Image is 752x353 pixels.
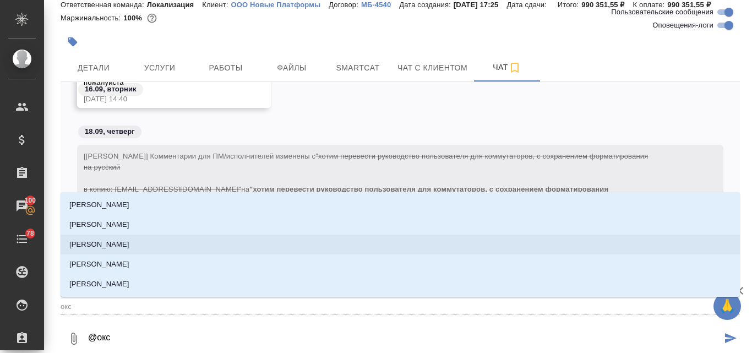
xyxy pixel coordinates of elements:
span: Детали [67,61,120,75]
button: 🙏 [713,292,741,320]
p: Дата сдачи: [506,1,549,9]
span: Файлы [265,61,318,75]
p: [PERSON_NAME] [69,279,129,290]
span: "хотим перевести руководство пользователя для коммутаторов, с сохранением форматирования на русск... [84,152,648,193]
p: [PERSON_NAME] [69,239,129,250]
p: 990 351,55 ₽ [667,1,718,9]
p: 18.09, четверг [85,126,135,137]
p: Договор: [329,1,361,9]
span: Пользовательские сообщения [611,7,713,18]
span: [[PERSON_NAME]] Комментарии для ПМ/исполнителей изменены с на [84,152,648,248]
p: Клиент: [202,1,231,9]
span: Работы [199,61,252,75]
p: К оплате: [633,1,668,9]
a: 78 [3,225,41,253]
p: [DATE] 17:25 [454,1,507,9]
span: "хотим перевести руководство пользователя для коммутаторов, с сохранением форматирования на русск... [84,185,620,248]
a: 100 [3,192,41,220]
p: Дата создания: [399,1,453,9]
p: [PERSON_NAME] [69,259,129,270]
p: МБ-4540 [361,1,399,9]
span: 🙏 [718,295,737,318]
span: Чат [481,61,533,74]
p: [PERSON_NAME] [69,219,129,230]
p: Ответственная команда: [61,1,147,9]
button: Добавить тэг [61,30,85,54]
p: [PERSON_NAME] [69,199,129,210]
p: Итого: [558,1,581,9]
p: Локализация [147,1,203,9]
span: 100 [18,195,43,206]
p: 100% [123,14,145,22]
p: ООО Новые Платформы [231,1,329,9]
span: 78 [20,228,41,239]
p: Маржинальность: [61,14,123,22]
span: Услуги [133,61,186,75]
span: Оповещения-логи [652,20,713,31]
span: Smartcat [331,61,384,75]
svg: Подписаться [508,61,521,74]
p: 16.09, вторник [85,84,137,95]
p: 990 351,55 ₽ [581,1,633,9]
span: Чат с клиентом [397,61,467,75]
